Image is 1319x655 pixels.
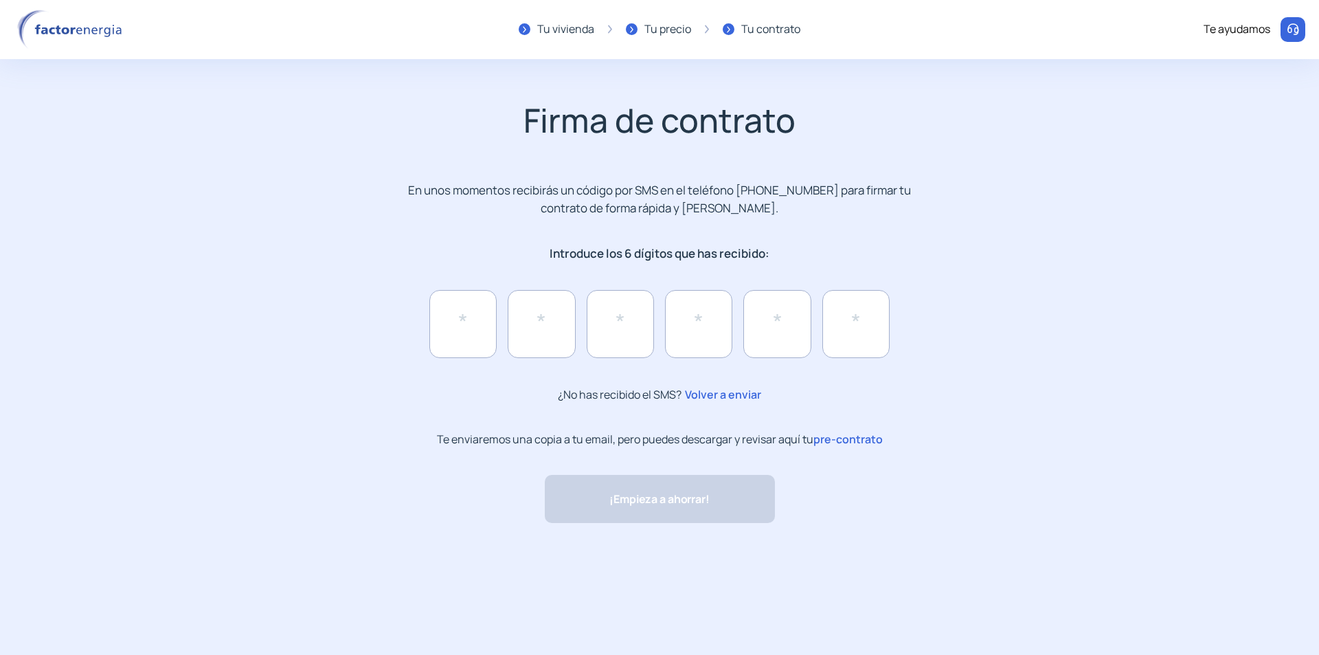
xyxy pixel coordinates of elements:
div: Tu precio [644,21,691,38]
span: pre-contrato [813,432,883,447]
span: Volver a enviar [681,386,761,403]
p: ¿No has recibido el SMS? [558,386,761,404]
img: logo factor [14,10,131,49]
h2: Firma de contrato [289,100,1031,140]
button: ¡Empieza a ahorrar! [545,475,775,523]
div: Te ayudamos [1204,21,1270,38]
img: llamar [1286,23,1300,36]
span: ¡Empieza a ahorrar! [609,491,709,508]
div: Tu vivienda [537,21,594,38]
p: Introduce los 6 dígitos que has recibido: [400,245,920,263]
div: Tu contrato [741,21,800,38]
p: En unos momentos recibirás un código por SMS en el teléfono [PHONE_NUMBER] para firmar tu contrat... [400,181,920,217]
p: Te enviaremos una copia a tu email, pero puedes descargar y revisar aquí tu [437,432,883,447]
